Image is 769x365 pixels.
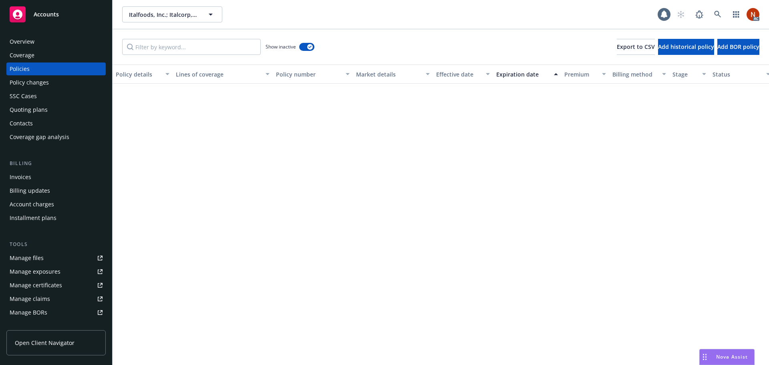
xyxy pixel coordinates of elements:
[10,63,30,75] div: Policies
[6,265,106,278] a: Manage exposures
[728,6,744,22] a: Switch app
[617,43,655,50] span: Export to CSV
[564,70,597,79] div: Premium
[717,43,759,50] span: Add BOR policy
[691,6,707,22] a: Report a Bug
[710,6,726,22] a: Search
[10,265,60,278] div: Manage exposures
[276,70,341,79] div: Policy number
[6,103,106,116] a: Quoting plans
[129,10,198,19] span: Italfoods, Inc.; Italcorp, Inc.
[700,349,710,365] div: Drag to move
[15,339,74,347] span: Open Client Navigator
[10,103,48,116] div: Quoting plans
[6,3,106,26] a: Accounts
[10,90,37,103] div: SSC Cases
[10,171,31,184] div: Invoices
[6,131,106,143] a: Coverage gap analysis
[617,39,655,55] button: Export to CSV
[717,39,759,55] button: Add BOR policy
[34,11,59,18] span: Accounts
[6,240,106,248] div: Tools
[122,39,261,55] input: Filter by keyword...
[10,212,56,224] div: Installment plans
[716,353,748,360] span: Nova Assist
[6,117,106,130] a: Contacts
[6,292,106,305] a: Manage claims
[356,70,421,79] div: Market details
[6,306,106,319] a: Manage BORs
[10,306,47,319] div: Manage BORs
[113,65,173,84] button: Policy details
[6,63,106,75] a: Policies
[6,320,106,333] a: Summary of insurance
[122,6,222,22] button: Italfoods, Inc.; Italcorp, Inc.
[561,65,609,84] button: Premium
[116,70,161,79] div: Policy details
[10,279,62,292] div: Manage certificates
[496,70,549,79] div: Expiration date
[10,184,50,197] div: Billing updates
[10,292,50,305] div: Manage claims
[10,131,69,143] div: Coverage gap analysis
[10,252,44,264] div: Manage files
[10,117,33,130] div: Contacts
[713,70,761,79] div: Status
[658,39,714,55] button: Add historical policy
[6,90,106,103] a: SSC Cases
[672,70,697,79] div: Stage
[273,65,353,84] button: Policy number
[6,252,106,264] a: Manage files
[6,35,106,48] a: Overview
[493,65,561,84] button: Expiration date
[669,65,709,84] button: Stage
[673,6,689,22] a: Start snowing
[6,198,106,211] a: Account charges
[173,65,273,84] button: Lines of coverage
[6,49,106,62] a: Coverage
[699,349,755,365] button: Nova Assist
[6,184,106,197] a: Billing updates
[436,70,481,79] div: Effective date
[6,159,106,167] div: Billing
[10,49,34,62] div: Coverage
[6,76,106,89] a: Policy changes
[612,70,657,79] div: Billing method
[609,65,669,84] button: Billing method
[10,320,70,333] div: Summary of insurance
[10,35,34,48] div: Overview
[176,70,261,79] div: Lines of coverage
[6,279,106,292] a: Manage certificates
[433,65,493,84] button: Effective date
[353,65,433,84] button: Market details
[6,171,106,184] a: Invoices
[10,198,54,211] div: Account charges
[658,43,714,50] span: Add historical policy
[747,8,759,21] img: photo
[6,212,106,224] a: Installment plans
[10,76,49,89] div: Policy changes
[266,43,296,50] span: Show inactive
